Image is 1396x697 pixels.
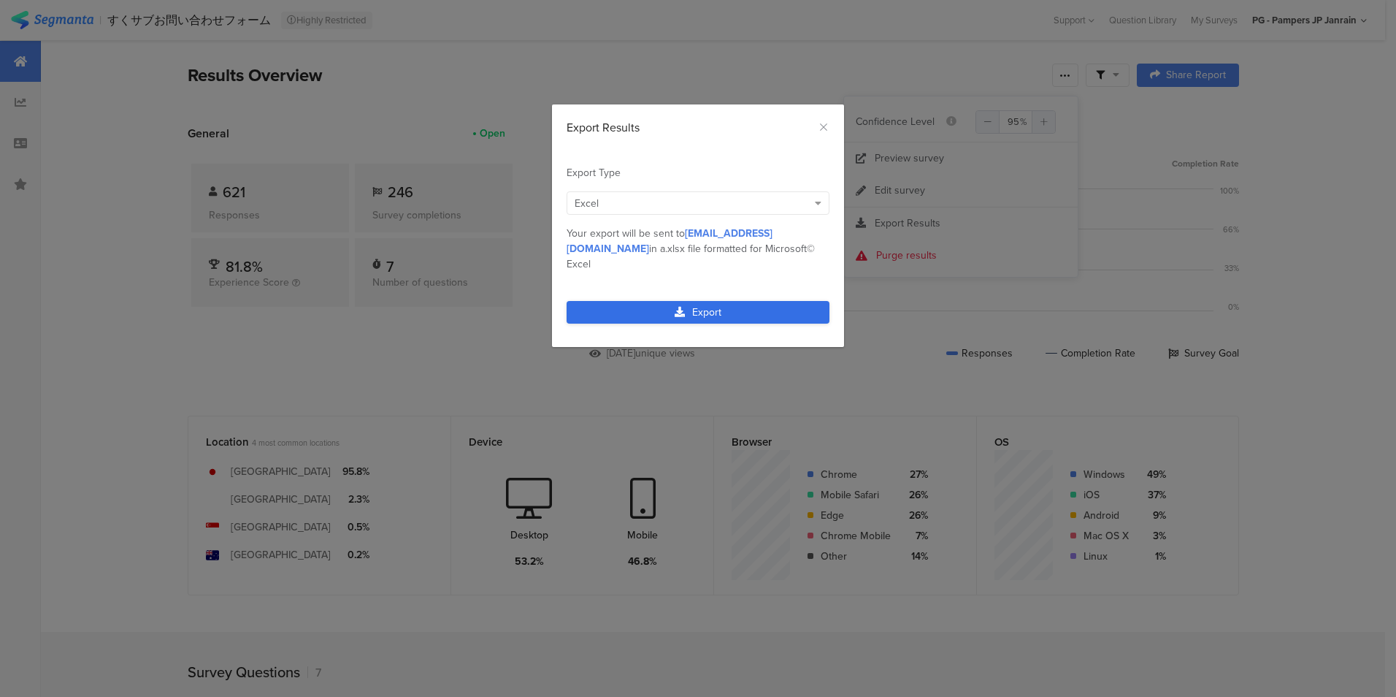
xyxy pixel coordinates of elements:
[567,165,829,180] div: Export Type
[567,301,829,324] a: Export
[552,104,844,347] div: dialog
[567,241,815,272] span: .xlsx file formatted for Microsoft© Excel
[575,196,599,211] span: Excel
[818,119,829,136] button: Close
[567,119,829,136] div: Export Results
[567,226,772,256] span: [EMAIL_ADDRESS][DOMAIN_NAME]
[567,226,829,272] div: Your export will be sent to in a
